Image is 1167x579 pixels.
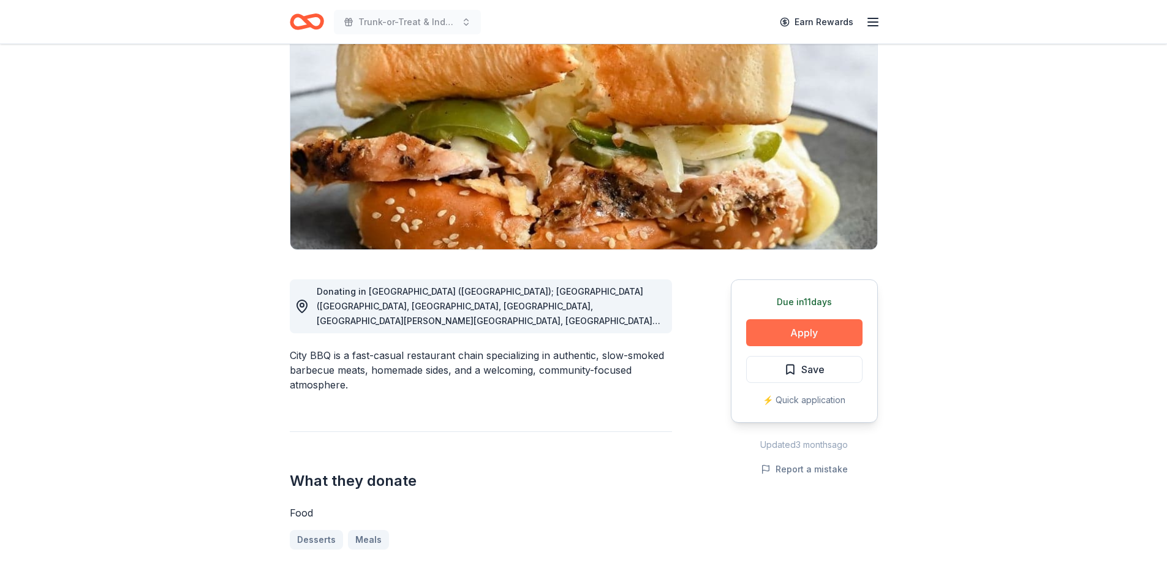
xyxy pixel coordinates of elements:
[746,356,863,383] button: Save
[731,437,878,452] div: Updated 3 months ago
[290,530,343,550] a: Desserts
[358,15,456,29] span: Trunk-or-Treat & Indoor Fall Fest
[290,505,672,520] div: Food
[746,393,863,407] div: ⚡️ Quick application
[290,348,672,392] div: City BBQ is a fast-casual restaurant chain specializing in authentic, slow-smoked barbecue meats,...
[290,15,877,249] img: Image for City BBQ
[772,11,861,33] a: Earn Rewards
[761,462,848,477] button: Report a mistake
[801,361,825,377] span: Save
[746,295,863,309] div: Due in 11 days
[334,10,481,34] button: Trunk-or-Treat & Indoor Fall Fest
[348,530,389,550] a: Meals
[290,7,324,36] a: Home
[290,471,672,491] h2: What they donate
[317,286,660,517] span: Donating in [GEOGRAPHIC_DATA] ([GEOGRAPHIC_DATA]); [GEOGRAPHIC_DATA] ([GEOGRAPHIC_DATA], [GEOGRAP...
[746,319,863,346] button: Apply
